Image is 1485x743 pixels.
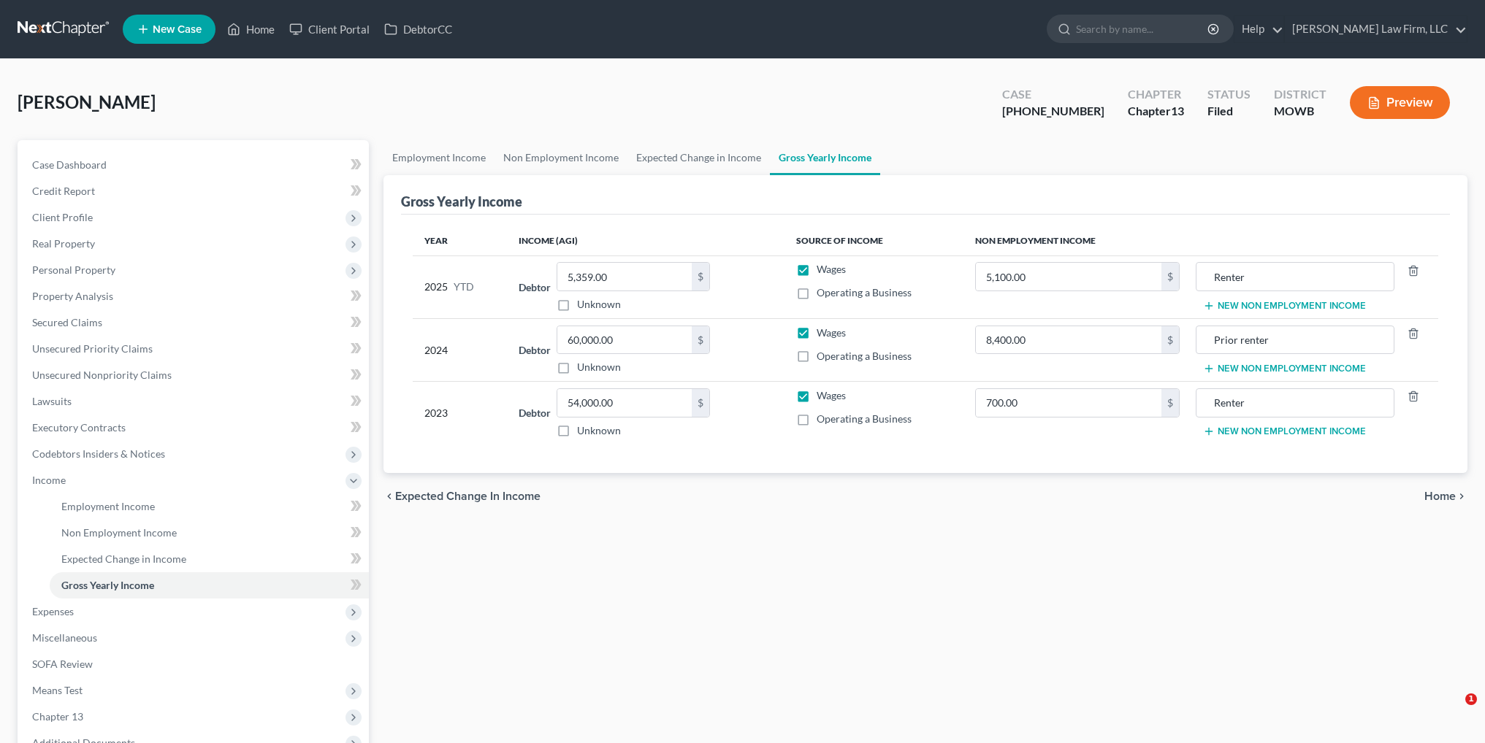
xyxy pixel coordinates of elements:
label: Unknown [577,297,621,312]
span: Expenses [32,605,74,617]
span: Unsecured Nonpriority Claims [32,369,172,381]
div: MOWB [1274,103,1326,120]
span: Non Employment Income [61,526,177,539]
div: Filed [1207,103,1251,120]
span: Unsecured Priority Claims [32,342,153,355]
span: [PERSON_NAME] [18,91,156,112]
button: Preview [1350,86,1450,119]
span: Income [32,474,66,486]
div: $ [692,263,709,290]
span: Wages [817,389,846,401]
input: Search by name... [1076,15,1210,42]
input: 0.00 [976,389,1161,417]
span: Expected Change in Income [61,553,186,565]
a: [PERSON_NAME] Law Firm, LLC [1285,16,1467,42]
a: Gross Yearly Income [770,140,880,175]
input: Source of Income [1204,389,1386,417]
input: 0.00 [557,326,692,354]
a: Lawsuits [20,388,369,415]
a: Client Portal [282,16,377,42]
div: Case [1002,86,1104,103]
span: 1 [1465,693,1477,705]
span: Lawsuits [32,395,72,407]
span: Codebtors Insiders & Notices [32,447,165,460]
a: Non Employment Income [495,140,627,175]
a: DebtorCC [377,16,459,42]
span: Home [1424,490,1456,502]
label: Unknown [577,423,621,438]
div: Gross Yearly Income [401,193,522,210]
span: Property Analysis [32,290,113,302]
div: $ [1161,326,1179,354]
a: Unsecured Priority Claims [20,336,369,362]
a: Home [220,16,282,42]
th: Income (AGI) [507,226,784,255]
a: Gross Yearly Income [50,572,369,598]
button: New Non Employment Income [1203,426,1366,437]
span: YTD [454,280,474,294]
div: 2023 [424,388,495,438]
div: District [1274,86,1326,103]
input: Source of Income [1204,326,1386,354]
div: 2024 [424,326,495,375]
span: Client Profile [32,211,93,223]
input: 0.00 [976,263,1161,290]
span: Operating a Business [817,412,912,425]
a: Secured Claims [20,309,369,336]
div: Chapter [1128,103,1184,120]
label: Debtor [519,405,551,420]
span: SOFA Review [32,658,93,670]
iframe: Intercom live chat [1435,693,1470,728]
span: Chapter 13 [32,710,83,723]
div: $ [692,389,709,417]
span: Secured Claims [32,316,102,328]
a: Case Dashboard [20,152,369,178]
span: Operating a Business [817,286,912,299]
span: Real Property [32,237,95,250]
a: Credit Report [20,178,369,204]
div: [PHONE_NUMBER] [1002,103,1104,120]
button: Home chevron_right [1424,490,1467,502]
span: 13 [1171,104,1184,118]
a: Help [1234,16,1283,42]
div: 2025 [424,262,495,312]
span: Credit Report [32,185,95,197]
a: Non Employment Income [50,520,369,546]
div: $ [1161,263,1179,290]
th: Non Employment Income [963,226,1438,255]
a: Employment Income [50,493,369,520]
span: Operating a Business [817,350,912,362]
span: New Case [153,24,202,35]
label: Debtor [519,280,551,295]
label: Debtor [519,342,551,358]
i: chevron_left [383,490,395,502]
div: $ [1161,389,1179,417]
i: chevron_right [1456,490,1467,502]
div: $ [692,326,709,354]
span: Executory Contracts [32,421,126,434]
a: SOFA Review [20,651,369,677]
th: Year [413,226,507,255]
label: Unknown [577,360,621,374]
th: Source of Income [785,226,963,255]
span: Expected Change in Income [395,490,541,502]
input: 0.00 [557,263,692,290]
span: Miscellaneous [32,631,97,644]
span: Case Dashboard [32,158,107,171]
a: Expected Change in Income [50,546,369,572]
a: Executory Contracts [20,415,369,441]
button: New Non Employment Income [1203,300,1366,312]
a: Unsecured Nonpriority Claims [20,362,369,388]
span: Wages [817,326,846,339]
button: New Non Employment Income [1203,363,1366,374]
input: Source of Income [1204,263,1386,290]
span: Means Test [32,684,83,696]
span: Personal Property [32,263,115,276]
input: 0.00 [557,389,692,417]
a: Employment Income [383,140,495,175]
span: Wages [817,263,846,275]
div: Status [1207,86,1251,103]
button: chevron_left Expected Change in Income [383,490,541,502]
a: Expected Change in Income [627,140,770,175]
a: Property Analysis [20,283,369,309]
